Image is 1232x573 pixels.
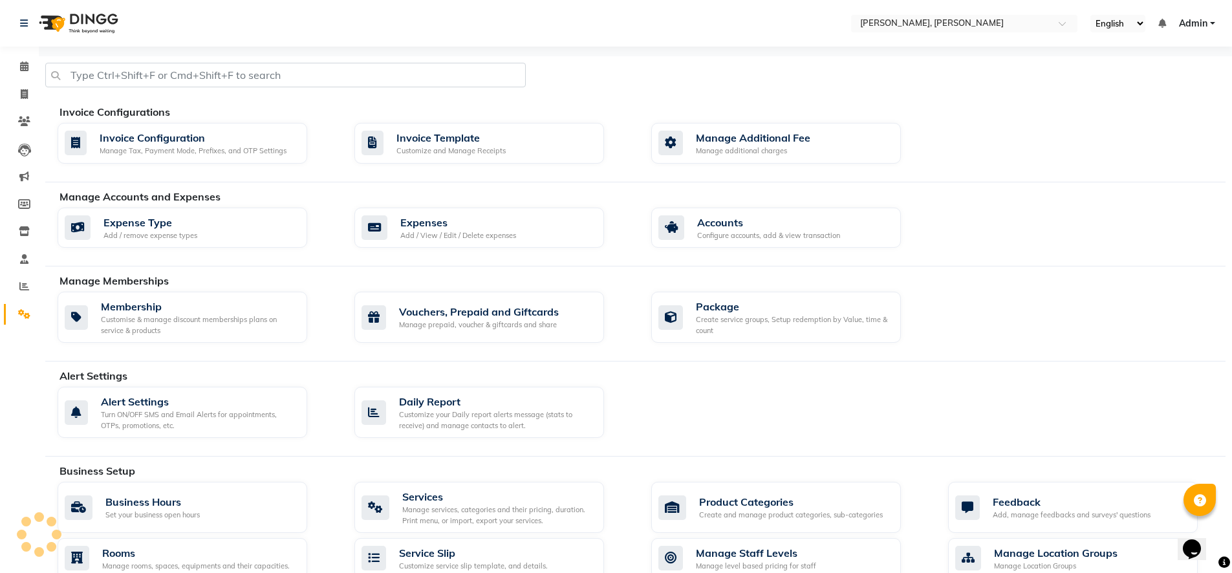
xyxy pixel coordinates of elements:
[354,292,632,343] a: Vouchers, Prepaid and GiftcardsManage prepaid, voucher & giftcards and share
[400,230,516,241] div: Add / View / Edit / Delete expenses
[402,489,594,504] div: Services
[651,292,929,343] a: PackageCreate service groups, Setup redemption by Value, time & count
[354,123,632,164] a: Invoice TemplateCustomize and Manage Receipts
[399,545,548,561] div: Service Slip
[993,494,1151,510] div: Feedback
[103,215,197,230] div: Expense Type
[101,299,297,314] div: Membership
[696,146,810,157] div: Manage additional charges
[102,561,290,572] div: Manage rooms, spaces, equipments and their capacities.
[696,561,816,572] div: Manage level based pricing for staff
[402,504,594,526] div: Manage services, categories and their pricing, duration. Print menu, or import, export your servi...
[651,123,929,164] a: Manage Additional FeeManage additional charges
[396,130,506,146] div: Invoice Template
[399,394,594,409] div: Daily Report
[354,387,632,438] a: Daily ReportCustomize your Daily report alerts message (stats to receive) and manage contacts to ...
[696,130,810,146] div: Manage Additional Fee
[699,494,883,510] div: Product Categories
[399,561,548,572] div: Customize service slip template, and details.
[399,319,559,330] div: Manage prepaid, voucher & giftcards and share
[58,482,335,533] a: Business HoursSet your business open hours
[101,394,297,409] div: Alert Settings
[697,230,840,241] div: Configure accounts, add & view transaction
[100,146,286,157] div: Manage Tax, Payment Mode, Prefixes, and OTP Settings
[948,482,1226,533] a: FeedbackAdd, manage feedbacks and surveys' questions
[993,510,1151,521] div: Add, manage feedbacks and surveys' questions
[58,123,335,164] a: Invoice ConfigurationManage Tax, Payment Mode, Prefixes, and OTP Settings
[105,510,200,521] div: Set your business open hours
[105,494,200,510] div: Business Hours
[994,545,1118,561] div: Manage Location Groups
[651,482,929,533] a: Product CategoriesCreate and manage product categories, sub-categories
[354,482,632,533] a: ServicesManage services, categories and their pricing, duration. Print menu, or import, export yo...
[45,63,526,87] input: Type Ctrl+Shift+F or Cmd+Shift+F to search
[699,510,883,521] div: Create and manage product categories, sub-categories
[400,215,516,230] div: Expenses
[103,230,197,241] div: Add / remove expense types
[58,208,335,248] a: Expense TypeAdd / remove expense types
[1178,521,1219,560] iframe: chat widget
[33,5,122,41] img: logo
[102,545,290,561] div: Rooms
[396,146,506,157] div: Customize and Manage Receipts
[696,545,816,561] div: Manage Staff Levels
[100,130,286,146] div: Invoice Configuration
[58,292,335,343] a: MembershipCustomise & manage discount memberships plans on service & products
[101,409,297,431] div: Turn ON/OFF SMS and Email Alerts for appointments, OTPs, promotions, etc.
[58,387,335,438] a: Alert SettingsTurn ON/OFF SMS and Email Alerts for appointments, OTPs, promotions, etc.
[696,314,891,336] div: Create service groups, Setup redemption by Value, time & count
[354,208,632,248] a: ExpensesAdd / View / Edit / Delete expenses
[697,215,840,230] div: Accounts
[994,561,1118,572] div: Manage Location Groups
[696,299,891,314] div: Package
[399,409,594,431] div: Customize your Daily report alerts message (stats to receive) and manage contacts to alert.
[101,314,297,336] div: Customise & manage discount memberships plans on service & products
[1179,17,1207,30] span: Admin
[651,208,929,248] a: AccountsConfigure accounts, add & view transaction
[399,304,559,319] div: Vouchers, Prepaid and Giftcards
